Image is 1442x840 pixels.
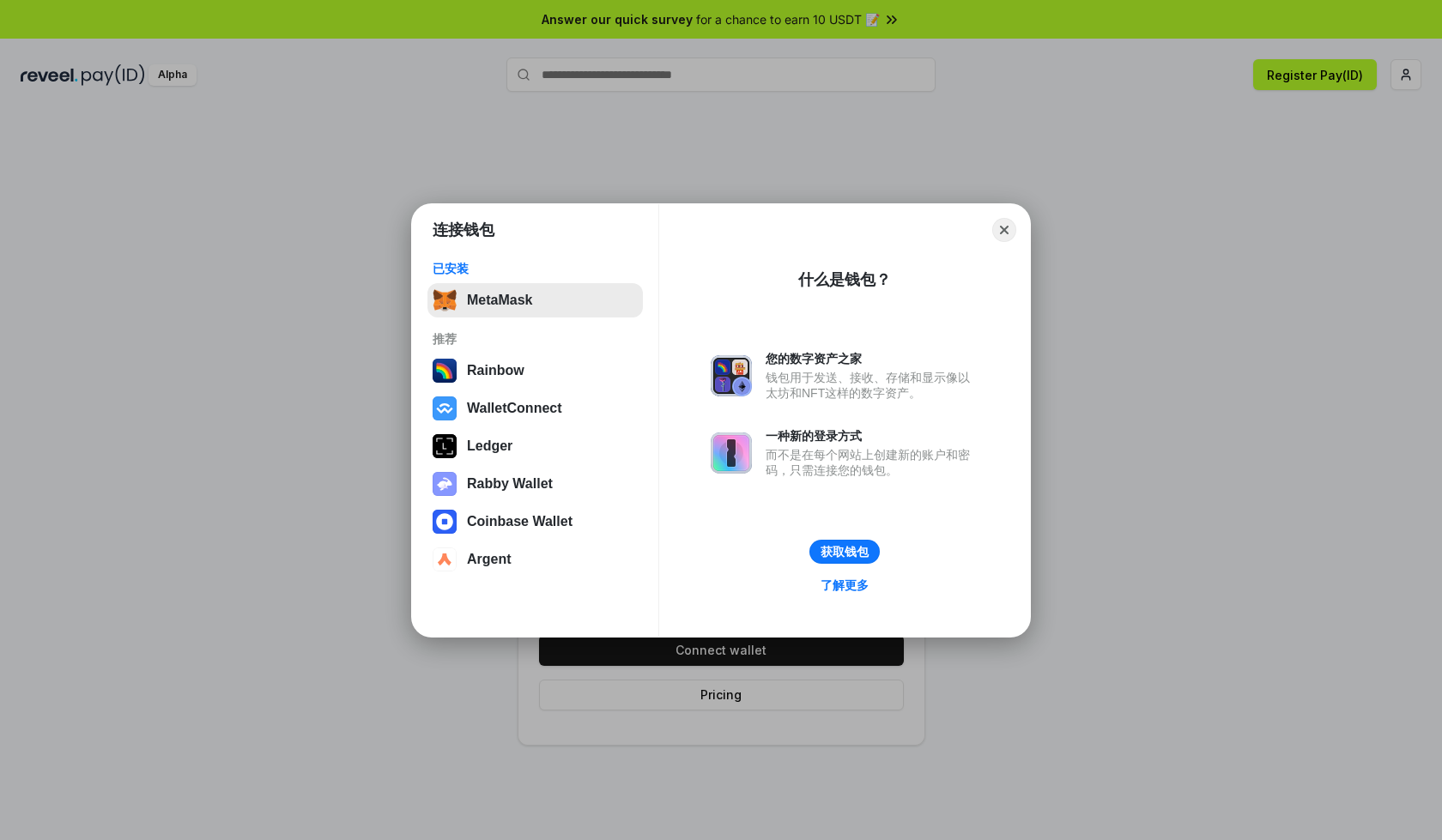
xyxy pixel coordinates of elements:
[809,540,880,564] button: 获取钱包
[992,218,1016,242] button: Close
[433,331,638,347] div: 推荐
[766,351,978,366] div: 您的数字资产之家
[433,510,457,534] img: svg+xml,%3Csvg%20width%3D%2228%22%20height%3D%2228%22%20viewBox%3D%220%200%2028%2028%22%20fill%3D...
[821,544,869,559] div: 获取钱包
[810,574,879,596] a: 了解更多
[467,476,553,492] div: Rabby Wallet
[766,370,978,401] div: 钱包用于发送、接收、存储和显示像以太坊和NFT这样的数字资产。
[433,472,457,496] img: svg+xml,%3Csvg%20xmlns%3D%22http%3A%2F%2Fwww.w3.org%2F2000%2Fsvg%22%20fill%3D%22none%22%20viewBox...
[427,391,643,426] button: WalletConnect
[766,447,978,478] div: 而不是在每个网站上创建新的账户和密码，只需连接您的钱包。
[433,220,494,240] h1: 连接钱包
[467,552,512,567] div: Argent
[427,542,643,577] button: Argent
[427,505,643,539] button: Coinbase Wallet
[433,396,457,420] img: svg+xml,%3Csvg%20width%3D%2228%22%20height%3D%2228%22%20viewBox%3D%220%200%2028%2028%22%20fill%3D...
[433,261,638,276] div: 已安装
[766,428,978,444] div: 一种新的登录方式
[711,355,752,396] img: svg+xml,%3Csvg%20xmlns%3D%22http%3A%2F%2Fwww.w3.org%2F2000%2Fsvg%22%20fill%3D%22none%22%20viewBox...
[427,283,643,317] button: MetaMask
[467,438,512,454] div: Ledger
[433,359,457,383] img: svg+xml,%3Csvg%20width%3D%22120%22%20height%3D%22120%22%20viewBox%3D%220%200%20120%20120%22%20fil...
[711,432,752,474] img: svg+xml,%3Csvg%20xmlns%3D%22http%3A%2F%2Fwww.w3.org%2F2000%2Fsvg%22%20fill%3D%22none%22%20viewBox...
[427,429,643,463] button: Ledger
[427,467,643,501] button: Rabby Wallet
[798,269,891,290] div: 什么是钱包？
[433,288,457,312] img: svg+xml,%3Csvg%20fill%3D%22none%22%20height%3D%2233%22%20viewBox%3D%220%200%2035%2033%22%20width%...
[433,434,457,458] img: svg+xml,%3Csvg%20xmlns%3D%22http%3A%2F%2Fwww.w3.org%2F2000%2Fsvg%22%20width%3D%2228%22%20height%3...
[467,514,573,529] div: Coinbase Wallet
[467,401,562,416] div: WalletConnect
[433,547,457,571] img: svg+xml,%3Csvg%20width%3D%2228%22%20height%3D%2228%22%20viewBox%3D%220%200%2028%2028%22%20fill%3D...
[467,363,524,378] div: Rainbow
[821,577,869,593] div: 了解更多
[427,354,643,388] button: Rainbow
[467,293,532,308] div: MetaMask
